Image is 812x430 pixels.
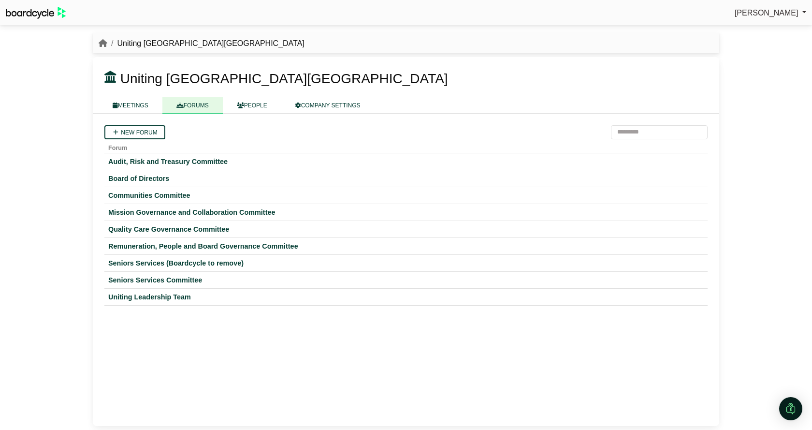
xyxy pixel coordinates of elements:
a: PEOPLE [223,97,281,114]
a: FORUMS [162,97,223,114]
a: Mission Governance and Collaboration Committee [108,208,704,217]
nav: breadcrumb [99,37,304,50]
a: MEETINGS [99,97,162,114]
a: Seniors Services (Boardcycle to remove) [108,259,704,267]
span: [PERSON_NAME] [735,9,798,17]
span: Uniting [GEOGRAPHIC_DATA][GEOGRAPHIC_DATA] [120,71,448,86]
a: [PERSON_NAME] [735,7,806,19]
a: Communities Committee [108,191,704,200]
img: BoardcycleBlackGreen-aaafeed430059cb809a45853b8cf6d952af9d84e6e89e1f1685b34bfd5cb7d64.svg [6,7,66,19]
a: Seniors Services Committee [108,276,704,284]
a: Board of Directors [108,174,704,183]
a: Uniting Leadership Team [108,293,704,301]
li: Uniting [GEOGRAPHIC_DATA][GEOGRAPHIC_DATA] [107,37,304,50]
a: New forum [104,125,165,139]
a: Audit, Risk and Treasury Committee [108,157,704,166]
div: Open Intercom Messenger [779,397,802,420]
a: Quality Care Governance Committee [108,225,704,234]
a: Remuneration, People and Board Governance Committee [108,242,704,251]
th: Forum [104,139,708,153]
a: COMPANY SETTINGS [281,97,375,114]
